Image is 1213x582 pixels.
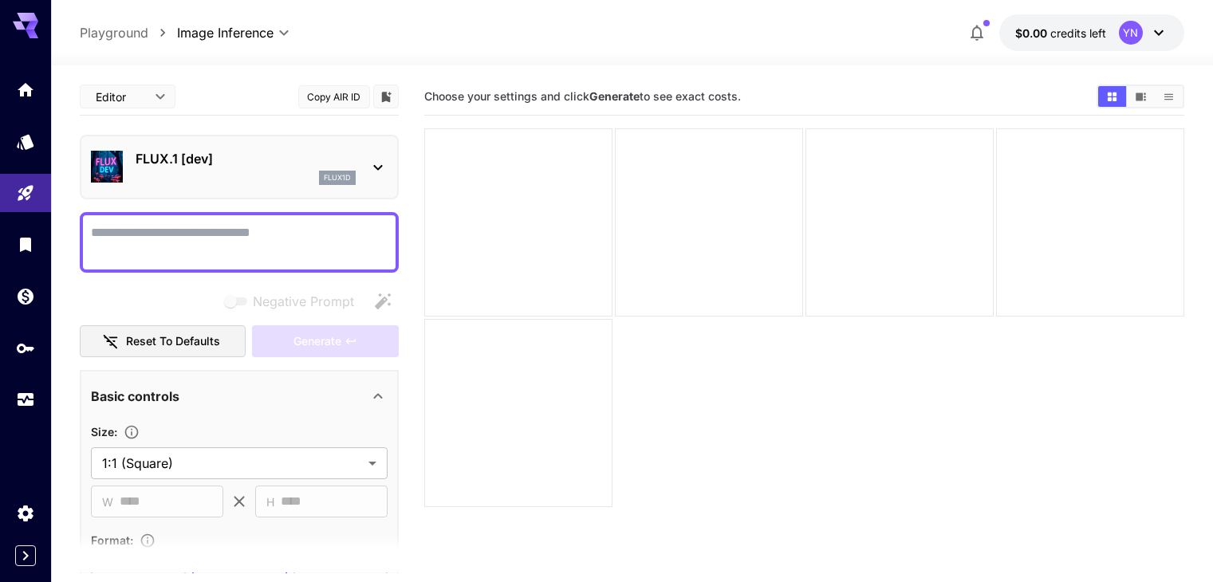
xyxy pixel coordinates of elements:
span: credits left [1050,26,1106,40]
button: Copy AIR ID [298,85,370,108]
div: Home [16,80,35,100]
span: 1:1 (Square) [102,454,362,473]
span: Negative prompts are not compatible with the selected model. [221,291,367,311]
button: Adjust the dimensions of the generated image by specifying its width and height in pixels, or sel... [117,424,146,440]
span: Size : [91,425,117,438]
button: Add to library [379,87,393,106]
div: Library [16,234,35,254]
button: $0.00YN [999,14,1184,51]
div: API Keys [16,338,35,358]
p: FLUX.1 [dev] [136,149,356,168]
div: FLUX.1 [dev]flux1d [91,143,388,191]
p: Basic controls [91,387,179,406]
div: Usage [16,390,35,410]
button: Expand sidebar [15,545,36,566]
span: Choose your settings and click to see exact costs. [424,89,741,103]
button: Show media in grid view [1098,86,1126,107]
span: Editor [96,88,145,105]
span: $0.00 [1015,26,1050,40]
div: Show media in grid viewShow media in video viewShow media in list view [1097,85,1184,108]
div: Wallet [16,286,35,306]
span: H [266,493,274,511]
button: Show media in video view [1127,86,1155,107]
div: Models [16,132,35,151]
div: $0.00 [1015,25,1106,41]
span: Image Inference [177,23,274,42]
button: Show media in list view [1155,86,1183,107]
div: Settings [16,503,35,523]
a: Playground [80,23,148,42]
div: YN [1119,21,1143,45]
span: W [102,493,113,511]
p: flux1d [324,172,351,183]
nav: breadcrumb [80,23,177,42]
div: Basic controls [91,377,388,415]
div: Playground [16,183,35,203]
button: Reset to defaults [80,325,246,358]
b: Generate [589,89,640,103]
span: Negative Prompt [253,292,354,311]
